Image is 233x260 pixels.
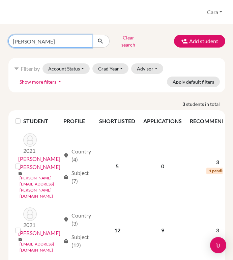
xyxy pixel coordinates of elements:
a: [PERSON_NAME] [18,229,60,237]
th: APPLICATIONS [139,113,186,129]
span: local_library [63,238,69,244]
a: [EMAIL_ADDRESS][DOMAIN_NAME] [20,241,60,253]
th: STUDENT [23,113,59,129]
button: Account Status [42,63,90,74]
button: Add student [174,35,225,48]
span: mail [18,171,22,175]
button: Show more filtersarrow_drop_up [14,77,69,87]
button: Grad Year [92,63,129,74]
input: Find student by name... [8,35,92,48]
button: Clear search [110,32,147,50]
button: Apply default filters [167,77,220,87]
p: 2021 [23,221,37,229]
span: students in total [186,100,225,108]
span: 1 pending [206,168,229,174]
img: Fonseca, Adriana Isabella [23,133,37,147]
td: 0 [139,129,186,203]
strong: 3 [182,100,186,108]
div: Subject (12) [63,233,91,249]
div: Open Intercom Messenger [210,237,226,253]
span: mail [18,237,22,241]
span: local_library [63,174,69,180]
td: 5 [95,129,139,203]
td: 12 [95,203,139,257]
td: 9 [139,203,186,257]
img: Magana, Adriana Lisseth [23,207,37,221]
button: Advisor [131,63,163,74]
span: Show more filters [20,79,56,85]
span: location_on [63,217,69,222]
button: Cara [204,6,225,19]
i: filter_list [14,66,19,71]
span: Filter by [21,65,40,72]
th: SHORTLISTED [95,113,139,129]
i: arrow_drop_up [56,78,63,85]
a: [PERSON_NAME] [PERSON_NAME] [18,155,60,171]
div: Country (3) [63,211,91,228]
div: Subject (7) [63,169,91,185]
span: location_on [63,153,69,158]
div: Country (4) [63,147,91,164]
p: 2021 [23,147,37,155]
a: [PERSON_NAME][EMAIL_ADDRESS][PERSON_NAME][DOMAIN_NAME] [20,175,60,199]
th: PROFILE [59,113,95,129]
